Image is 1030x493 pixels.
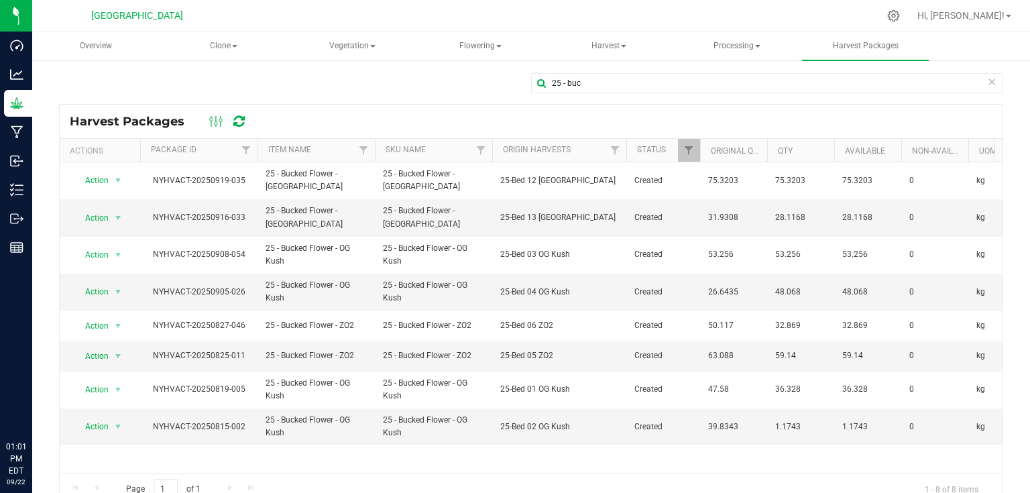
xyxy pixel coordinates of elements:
span: Created [634,248,692,261]
a: Origin Harvests [503,145,571,154]
span: Action [73,209,109,227]
span: 0 [909,174,960,187]
div: NYHVACT-20250908-054 [138,248,260,261]
span: Action [73,282,109,301]
span: 25 - Bucked Flower - [GEOGRAPHIC_DATA] [383,168,484,193]
a: SKU Name [386,145,426,154]
a: Filter [353,139,375,162]
a: Vegetation [289,32,416,60]
span: Created [634,421,692,433]
span: 25-Bed 05 ZO2 [500,349,553,362]
span: Clone [161,33,286,60]
span: Action [73,347,109,366]
a: Non-Available [912,146,972,156]
span: Processing [675,33,800,60]
span: Harvest Packages [70,114,198,129]
span: 25 - Bucked Flower - [GEOGRAPHIC_DATA] [266,168,367,193]
span: kg [976,248,1027,261]
span: 53.256 [708,248,759,261]
span: Created [634,174,692,187]
span: Created [634,383,692,396]
span: 28.1168 [842,211,893,224]
span: kg [976,421,1027,433]
span: 0 [909,319,960,332]
p: 09/22 [6,477,26,487]
span: 25 - Bucked Flower - OG Kush [266,279,367,305]
span: 0 [909,349,960,362]
span: kg [976,319,1027,332]
span: select [110,245,127,264]
span: select [110,417,127,436]
span: 36.328 [775,383,826,396]
span: 25 - Bucked Flower - OG Kush [383,414,484,439]
span: 0 [909,248,960,261]
span: kg [976,174,1027,187]
span: 25-Bed 01 OG Kush [500,383,570,396]
div: NYHVACT-20250819-005 [138,383,260,396]
span: kg [976,349,1027,362]
a: Flowering [417,32,544,60]
p: 01:01 PM EDT [6,441,26,477]
span: 25-Bed 12 [GEOGRAPHIC_DATA] [500,174,616,187]
span: 75.3203 [775,174,826,187]
span: 0 [909,211,960,224]
span: 39.8343 [708,421,759,433]
span: 59.14 [842,349,893,362]
span: 32.869 [775,319,826,332]
span: 0 [909,286,960,298]
a: Available [845,146,885,156]
span: select [110,282,127,301]
span: select [110,347,127,366]
a: Original Qty [711,146,762,156]
a: Harvest Packages [802,32,929,60]
inline-svg: Inventory [10,183,23,197]
span: 59.14 [775,349,826,362]
span: Action [73,380,109,399]
a: Overview [32,32,159,60]
span: Created [634,319,692,332]
span: 25 - Bucked Flower - ZO2 [266,319,367,332]
span: Action [73,245,109,264]
inline-svg: Reports [10,241,23,254]
span: Overview [62,40,130,52]
span: 75.3203 [842,174,893,187]
span: 25-Bed 13 [GEOGRAPHIC_DATA] [500,211,616,224]
span: 25 - Bucked Flower - ZO2 [266,349,367,362]
span: 25 - Bucked Flower - ZO2 [383,319,484,332]
span: select [110,380,127,399]
a: Package ID [151,145,196,154]
span: 25 - Bucked Flower - OG Kush [266,242,367,268]
span: 53.256 [775,248,826,261]
span: [GEOGRAPHIC_DATA] [91,10,183,21]
inline-svg: Inbound [10,154,23,168]
span: Vegetation [290,33,415,60]
span: Created [634,286,692,298]
a: Filter [604,139,626,162]
span: 25-Bed 03 OG Kush [500,248,570,261]
span: Action [73,417,109,436]
span: 32.869 [842,319,893,332]
span: 1.1743 [775,421,826,433]
a: Qty [778,146,793,156]
span: 36.328 [842,383,893,396]
span: 25 - Bucked Flower - ZO2 [383,349,484,362]
span: 48.068 [842,286,893,298]
span: Action [73,317,109,335]
input: Search Package ID or Item/SKU Name... [531,73,1003,93]
a: Status [637,145,666,154]
span: select [110,317,127,335]
span: 26.6435 [708,286,759,298]
span: Hi, [PERSON_NAME]! [917,10,1005,21]
span: 31.9308 [708,211,759,224]
a: UOM [979,146,996,156]
span: kg [976,383,1027,396]
span: select [110,209,127,227]
span: 63.088 [708,349,759,362]
span: 25 - Bucked Flower - OG Kush [383,377,484,402]
div: Manage settings [885,9,902,22]
div: NYHVACT-20250919-035 [138,174,260,187]
a: Filter [678,139,700,162]
div: Actions [70,146,135,156]
a: Processing [674,32,801,60]
span: 0 [909,421,960,433]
